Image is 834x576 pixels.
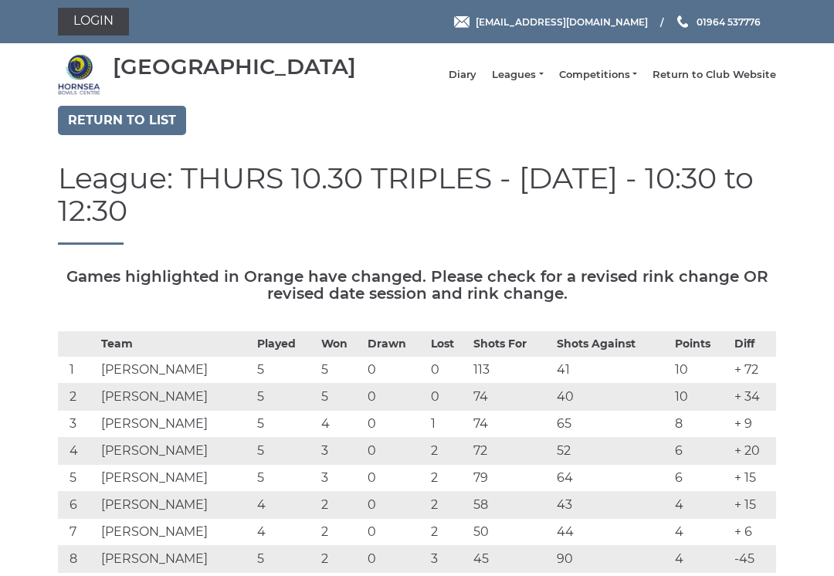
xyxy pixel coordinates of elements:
td: 3 [58,410,97,437]
td: 50 [470,518,553,545]
td: 4 [253,491,317,518]
td: 8 [671,410,731,437]
td: + 6 [731,518,776,545]
td: 3 [317,437,364,464]
td: 10 [671,383,731,410]
th: Shots Against [553,331,671,356]
td: 7 [58,518,97,545]
span: 01964 537776 [697,15,761,27]
td: 0 [364,356,427,383]
th: Diff [731,331,776,356]
td: + 34 [731,383,776,410]
td: 113 [470,356,553,383]
td: 4 [671,518,731,545]
td: 4 [317,410,364,437]
td: 4 [58,437,97,464]
td: 3 [427,545,470,572]
td: 5 [253,437,317,464]
td: 0 [364,437,427,464]
td: 5 [317,383,364,410]
td: 0 [364,545,427,572]
td: 41 [553,356,671,383]
th: Shots For [470,331,553,356]
td: 0 [364,491,427,518]
td: 2 [317,518,364,545]
td: 74 [470,410,553,437]
td: 10 [671,356,731,383]
td: 2 [427,491,470,518]
td: 4 [671,545,731,572]
td: 4 [671,491,731,518]
img: Phone us [677,15,688,28]
td: 79 [470,464,553,491]
th: Won [317,331,364,356]
td: 0 [364,518,427,545]
h5: Games highlighted in Orange have changed. Please check for a revised rink change OR revised date ... [58,268,776,302]
a: Phone us 01964 537776 [675,15,761,29]
td: 6 [58,491,97,518]
th: Team [97,331,254,356]
h1: League: THURS 10.30 TRIPLES - [DATE] - 10:30 to 12:30 [58,162,776,245]
td: 90 [553,545,671,572]
td: 2 [427,518,470,545]
td: [PERSON_NAME] [97,491,254,518]
a: Competitions [559,68,637,82]
td: 5 [317,356,364,383]
a: Login [58,8,129,36]
td: 5 [253,383,317,410]
td: 0 [364,410,427,437]
td: 6 [671,464,731,491]
td: 45 [470,545,553,572]
td: 72 [470,437,553,464]
td: [PERSON_NAME] [97,518,254,545]
td: 2 [427,464,470,491]
td: 43 [553,491,671,518]
span: [EMAIL_ADDRESS][DOMAIN_NAME] [476,15,648,27]
td: 44 [553,518,671,545]
td: 5 [253,464,317,491]
td: + 72 [731,356,776,383]
img: Email [454,16,470,28]
td: 1 [427,410,470,437]
td: 0 [364,464,427,491]
td: -45 [731,545,776,572]
td: 3 [317,464,364,491]
td: 64 [553,464,671,491]
img: Hornsea Bowls Centre [58,53,100,96]
td: 2 [317,491,364,518]
div: [GEOGRAPHIC_DATA] [113,55,356,79]
td: 52 [553,437,671,464]
td: 6 [671,437,731,464]
td: 0 [364,383,427,410]
td: 65 [553,410,671,437]
td: + 15 [731,491,776,518]
td: 5 [253,356,317,383]
a: Return to list [58,106,186,135]
a: Leagues [492,68,543,82]
td: 5 [253,545,317,572]
a: Diary [449,68,476,82]
th: Lost [427,331,470,356]
td: 1 [58,356,97,383]
td: [PERSON_NAME] [97,545,254,572]
td: 5 [58,464,97,491]
a: Email [EMAIL_ADDRESS][DOMAIN_NAME] [454,15,648,29]
td: [PERSON_NAME] [97,464,254,491]
td: 2 [58,383,97,410]
td: + 20 [731,437,776,464]
td: + 9 [731,410,776,437]
th: Points [671,331,731,356]
td: 74 [470,383,553,410]
th: Played [253,331,317,356]
td: 2 [427,437,470,464]
td: [PERSON_NAME] [97,437,254,464]
td: 8 [58,545,97,572]
th: Drawn [364,331,427,356]
td: 2 [317,545,364,572]
td: [PERSON_NAME] [97,410,254,437]
td: 40 [553,383,671,410]
td: 0 [427,356,470,383]
td: 4 [253,518,317,545]
a: Return to Club Website [653,68,776,82]
td: [PERSON_NAME] [97,356,254,383]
